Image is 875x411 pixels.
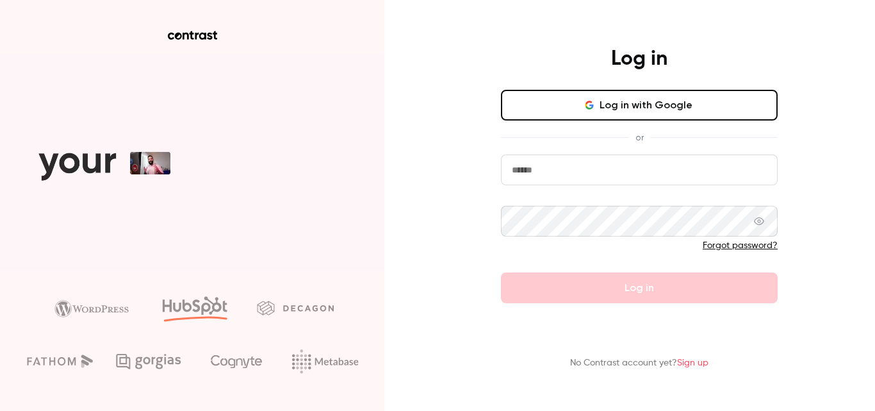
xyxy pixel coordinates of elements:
button: Log in with Google [501,90,778,121]
p: No Contrast account yet? [570,356,708,370]
h4: Log in [611,46,667,72]
a: Sign up [677,358,708,367]
span: or [629,131,650,144]
a: Forgot password? [703,241,778,250]
img: decagon [257,301,334,315]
